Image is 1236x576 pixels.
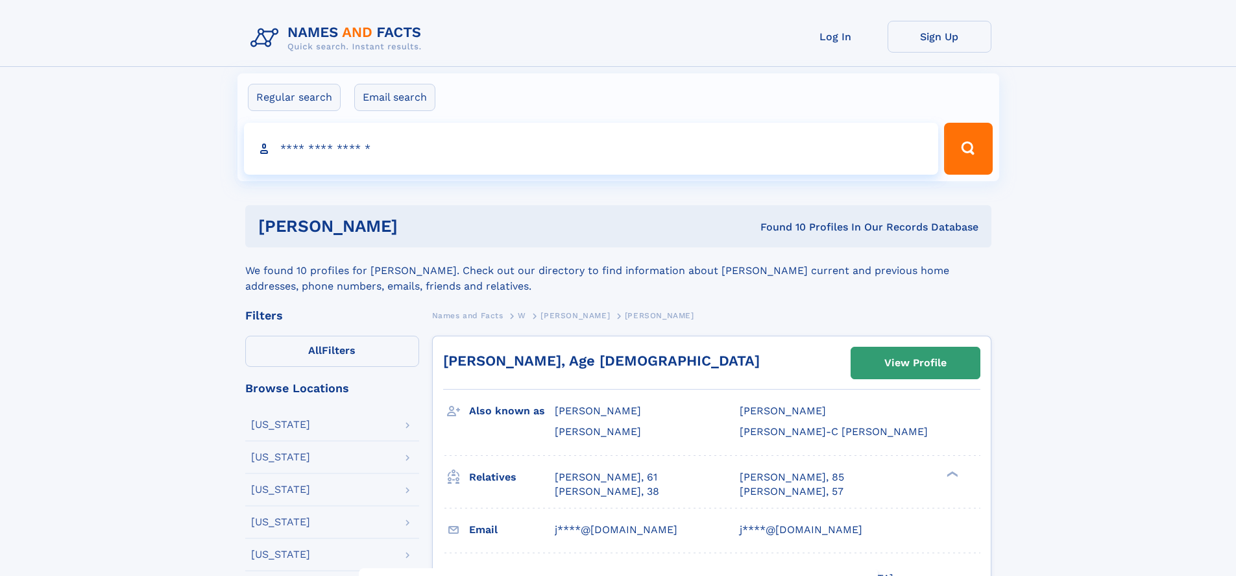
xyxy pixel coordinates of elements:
div: We found 10 profiles for [PERSON_NAME]. Check out our directory to find information about [PERSON... [245,247,991,294]
div: [US_STATE] [251,549,310,560]
a: Names and Facts [432,307,503,323]
div: [US_STATE] [251,419,310,430]
a: View Profile [851,347,980,379]
div: [US_STATE] [251,452,310,462]
a: [PERSON_NAME], 57 [740,484,843,499]
span: [PERSON_NAME] [555,425,641,438]
label: Filters [245,336,419,367]
a: Log In [784,21,888,53]
a: W [518,307,526,323]
h3: Email [469,519,555,541]
div: Found 10 Profiles In Our Records Database [579,220,978,234]
a: [PERSON_NAME], 61 [555,470,657,484]
div: View Profile [884,348,947,378]
label: Email search [354,84,435,111]
span: [PERSON_NAME] [555,405,641,417]
div: ❯ [943,470,959,478]
button: Search Button [944,123,992,175]
h3: Also known as [469,400,555,422]
div: Filters [245,310,419,321]
h3: Relatives [469,466,555,488]
a: Sign Up [888,21,991,53]
span: W [518,311,526,320]
div: [US_STATE] [251,484,310,495]
a: [PERSON_NAME], 85 [740,470,844,484]
a: [PERSON_NAME], 38 [555,484,659,499]
span: [PERSON_NAME]-C [PERSON_NAME] [740,425,928,438]
div: [US_STATE] [251,517,310,527]
input: search input [244,123,939,175]
h1: [PERSON_NAME] [258,218,579,234]
img: Logo Names and Facts [245,21,432,56]
span: [PERSON_NAME] [625,311,694,320]
label: Regular search [248,84,341,111]
span: All [308,344,322,357]
a: [PERSON_NAME] [540,307,610,323]
a: [PERSON_NAME], Age [DEMOGRAPHIC_DATA] [443,353,760,369]
span: [PERSON_NAME] [540,311,610,320]
span: [PERSON_NAME] [740,405,826,417]
div: Browse Locations [245,382,419,394]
